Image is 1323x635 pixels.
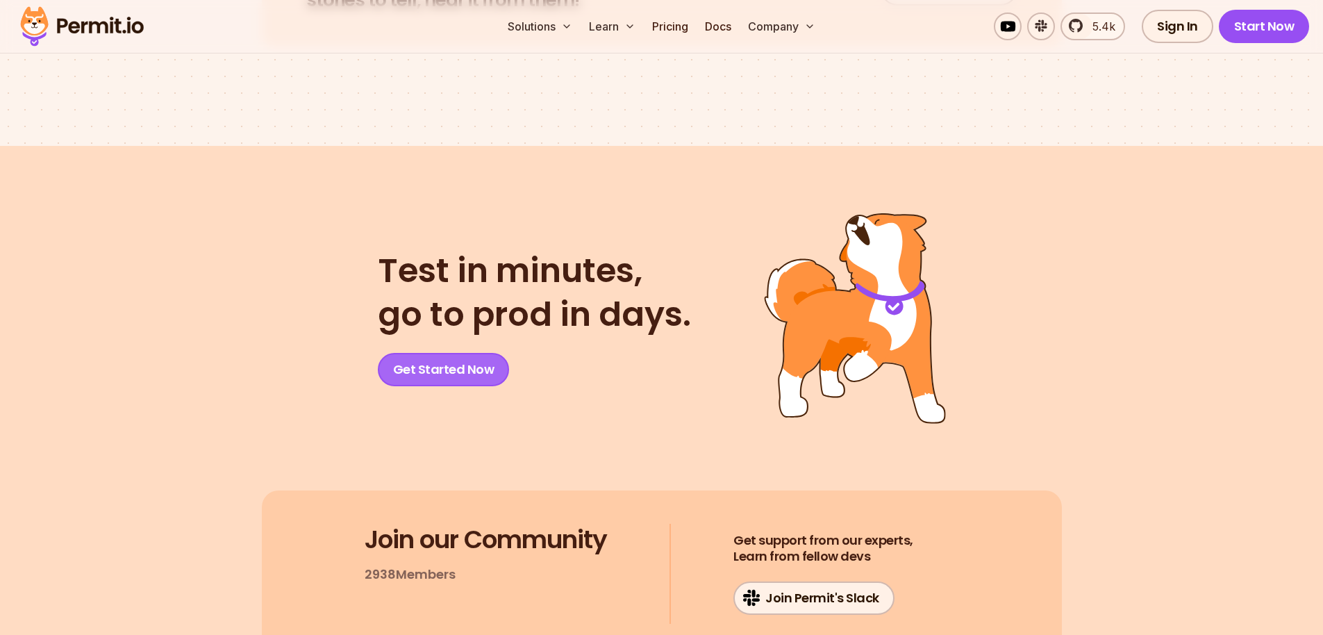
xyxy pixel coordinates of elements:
[378,249,691,292] span: Test in minutes,
[502,13,578,40] button: Solutions
[647,13,694,40] a: Pricing
[378,249,691,336] h2: go to prod in days.
[733,582,895,615] a: Join Permit's Slack
[14,3,150,50] img: Permit logo
[365,565,456,584] p: 2938 Members
[378,353,510,386] a: Get Started Now
[733,532,913,565] h4: Learn from fellow devs
[1084,18,1115,35] span: 5.4k
[742,13,821,40] button: Company
[1060,13,1125,40] a: 5.4k
[699,13,737,40] a: Docs
[583,13,641,40] button: Learn
[1219,10,1310,43] a: Start Now
[733,532,913,548] span: Get support from our experts,
[1142,10,1213,43] a: Sign In
[365,524,607,556] h3: Join our Community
